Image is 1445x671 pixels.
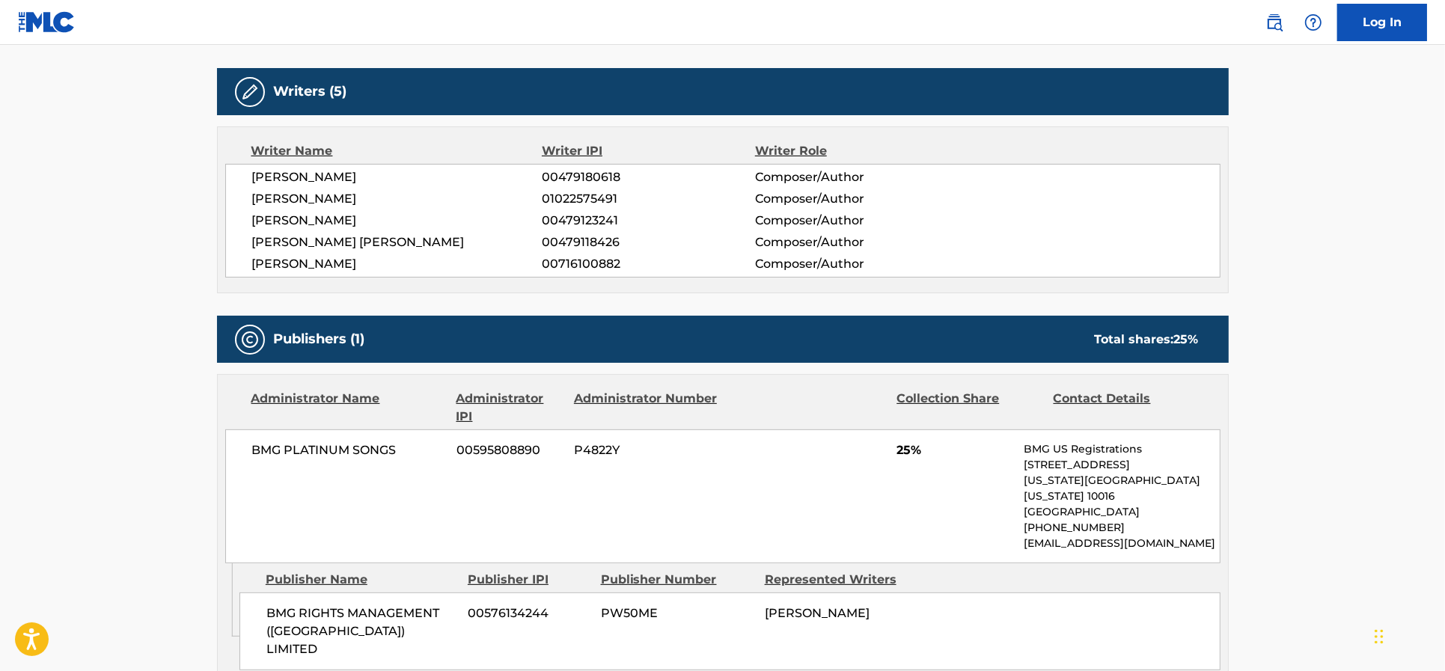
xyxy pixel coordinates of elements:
span: [PERSON_NAME] [765,606,870,620]
span: 00479180618 [542,168,754,186]
span: 25 % [1174,332,1199,346]
div: Represented Writers [765,571,917,589]
span: 00479118426 [542,233,754,251]
span: [PERSON_NAME] [252,190,543,208]
span: [PERSON_NAME] [252,255,543,273]
div: Publisher IPI [468,571,590,589]
span: Composer/Author [755,190,949,208]
a: Log In [1337,4,1427,41]
img: Publishers [241,331,259,349]
p: [EMAIL_ADDRESS][DOMAIN_NAME] [1024,536,1219,551]
div: Publisher Number [601,571,754,589]
div: Contact Details [1054,390,1199,426]
div: Writer Role [755,142,949,160]
div: Drag [1375,614,1384,659]
span: Composer/Author [755,212,949,230]
div: Administrator Name [251,390,445,426]
span: 00595808890 [456,441,563,459]
span: BMG PLATINUM SONGS [252,441,446,459]
div: Writer IPI [542,142,755,160]
span: [PERSON_NAME] [252,168,543,186]
a: Public Search [1259,7,1289,37]
span: 01022575491 [542,190,754,208]
img: search [1265,13,1283,31]
p: [GEOGRAPHIC_DATA] [1024,504,1219,520]
p: [STREET_ADDRESS] [1024,457,1219,473]
span: 00479123241 [542,212,754,230]
span: 25% [896,441,1012,459]
div: Administrator Number [574,390,719,426]
span: P4822Y [574,441,719,459]
img: Writers [241,83,259,101]
div: Publisher Name [266,571,456,589]
iframe: Chat Widget [1370,599,1445,671]
span: 00576134244 [468,604,590,622]
h5: Writers (5) [274,83,347,100]
div: Administrator IPI [456,390,563,426]
span: Composer/Author [755,168,949,186]
div: Total shares: [1095,331,1199,349]
div: Writer Name [251,142,543,160]
span: Composer/Author [755,233,949,251]
img: MLC Logo [18,11,76,33]
span: PW50ME [601,604,754,622]
div: Collection Share [896,390,1042,426]
span: BMG RIGHTS MANAGEMENT ([GEOGRAPHIC_DATA]) LIMITED [266,604,457,658]
p: BMG US Registrations [1024,441,1219,457]
p: [PHONE_NUMBER] [1024,520,1219,536]
h5: Publishers (1) [274,331,365,348]
img: help [1304,13,1322,31]
span: [PERSON_NAME] [252,212,543,230]
span: Composer/Author [755,255,949,273]
span: 00716100882 [542,255,754,273]
p: [US_STATE][GEOGRAPHIC_DATA][US_STATE] 10016 [1024,473,1219,504]
span: [PERSON_NAME] [PERSON_NAME] [252,233,543,251]
div: Help [1298,7,1328,37]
